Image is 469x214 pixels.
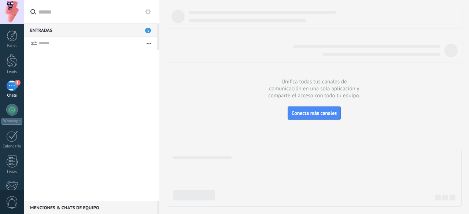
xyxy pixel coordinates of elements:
[292,110,337,116] span: Conecta más canales
[15,80,21,86] span: 3
[1,44,23,48] div: Panel
[1,70,23,75] div: Leads
[1,144,23,149] div: Calendario
[24,23,157,37] div: Entradas
[1,118,22,125] div: WhatsApp
[1,93,23,98] div: Chats
[288,106,341,120] button: Conecta más canales
[1,170,23,174] div: Listas
[145,28,151,33] span: 3
[24,201,157,214] div: Menciones & Chats de equipo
